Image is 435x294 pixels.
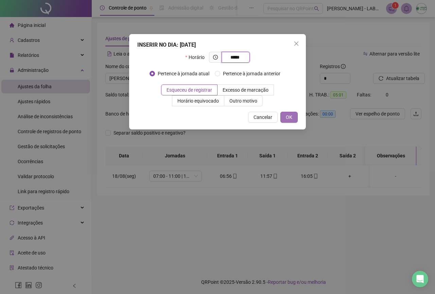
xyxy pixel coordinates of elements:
[223,87,268,93] span: Excesso de marcação
[229,98,257,104] span: Outro motivo
[280,112,298,123] button: OK
[220,70,283,77] span: Pertence à jornada anterior
[291,38,302,49] button: Close
[137,41,298,49] div: INSERIR NO DIA : [DATE]
[254,113,272,121] span: Cancelar
[286,113,292,121] span: OK
[185,52,209,63] label: Horário
[177,98,219,104] span: Horário equivocado
[294,41,299,46] span: close
[248,112,278,123] button: Cancelar
[155,70,212,77] span: Pertence à jornada atual
[167,87,212,93] span: Esqueceu de registrar
[412,271,428,287] div: Open Intercom Messenger
[213,55,218,60] span: clock-circle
